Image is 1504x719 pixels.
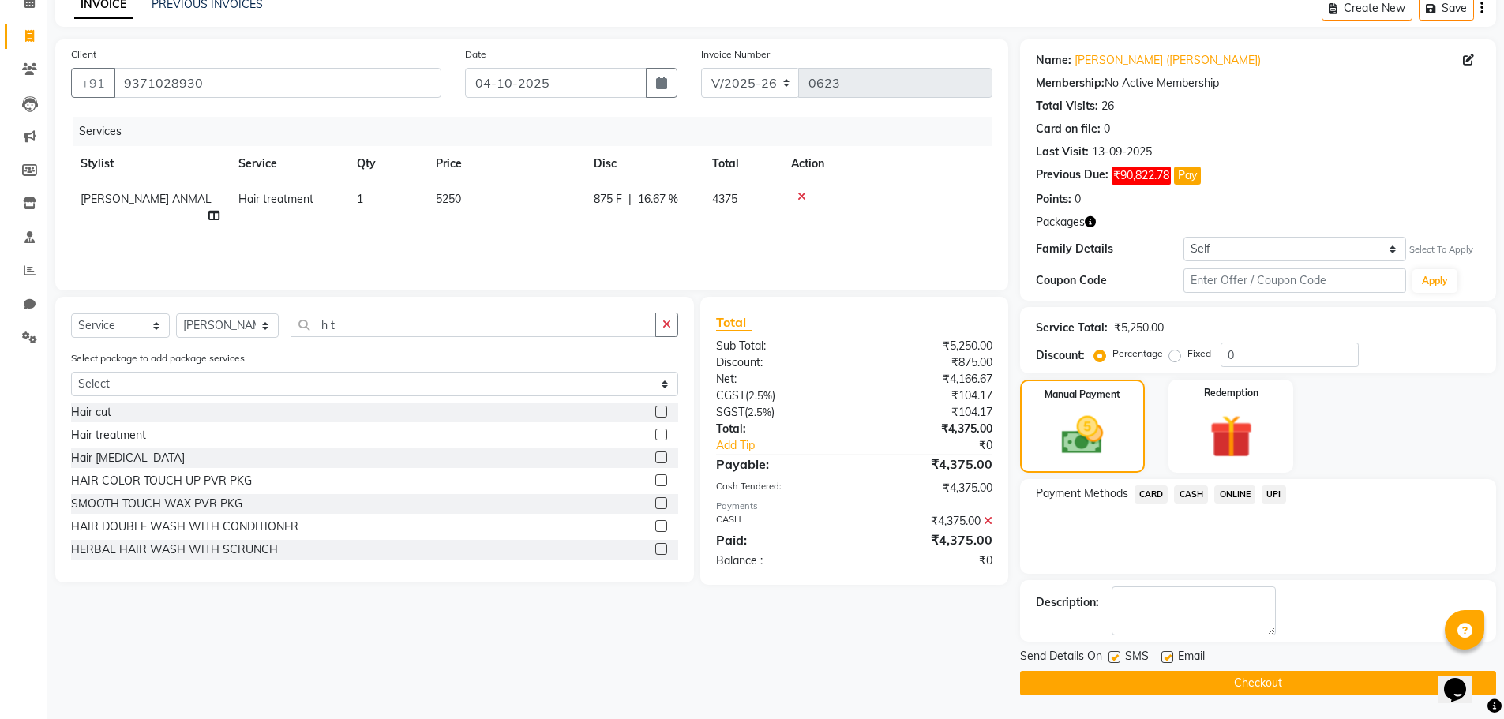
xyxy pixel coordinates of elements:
div: Discount: [1036,347,1085,364]
div: Payable: [704,455,854,474]
span: ₹90,822.78 [1112,167,1171,185]
div: Net: [704,371,854,388]
label: Fixed [1187,346,1211,361]
div: ₹4,375.00 [854,513,1004,530]
div: Discount: [704,354,854,371]
span: SGST [716,405,744,419]
span: Payment Methods [1036,485,1128,502]
div: Last Visit: [1036,144,1089,160]
button: Checkout [1020,671,1496,695]
div: Payments [716,500,992,513]
div: ₹4,375.00 [854,480,1004,496]
label: Percentage [1112,346,1163,361]
div: ₹875.00 [854,354,1004,371]
span: 2.5% [748,389,772,402]
th: Service [229,146,347,182]
div: No Active Membership [1036,75,1480,92]
div: HERBAL HAIR WASH WITH SCRUNCH [71,541,278,558]
span: 1 [357,192,363,206]
th: Disc [584,146,703,182]
button: +91 [71,68,115,98]
th: Qty [347,146,426,182]
span: SMS [1125,648,1149,668]
span: Hair treatment [238,192,313,206]
div: Card on file: [1036,121,1101,137]
span: UPI [1262,485,1286,504]
div: Total Visits: [1036,98,1098,114]
div: ₹0 [880,437,1004,454]
div: Points: [1036,191,1071,208]
div: Cash Tendered: [704,480,854,496]
span: CGST [716,388,745,403]
div: Balance : [704,552,854,569]
div: ₹0 [854,552,1004,569]
div: HAIR COLOR TOUCH UP PVR PKG [71,473,252,489]
div: ₹5,250.00 [854,338,1004,354]
div: SMOOTH TOUCH WAX PVR PKG [71,496,242,512]
label: Redemption [1204,386,1258,400]
div: Family Details [1036,241,1184,257]
span: 16.67 % [638,191,678,208]
input: Enter Offer / Coupon Code [1183,268,1406,293]
th: Stylist [71,146,229,182]
span: | [628,191,632,208]
div: ₹4,375.00 [854,455,1004,474]
iframe: chat widget [1438,656,1488,703]
div: Service Total: [1036,320,1108,336]
div: Services [73,117,1004,146]
div: Name: [1036,52,1071,69]
div: ₹104.17 [854,388,1004,404]
div: 0 [1075,191,1081,208]
th: Total [703,146,782,182]
th: Price [426,146,584,182]
div: ₹104.17 [854,404,1004,421]
a: Add Tip [704,437,879,454]
div: HAIR DOUBLE WASH WITH CONDITIONER [71,519,298,535]
div: Hair cut [71,404,111,421]
span: CASH [1174,485,1208,504]
div: CASH [704,513,854,530]
div: Previous Due: [1036,167,1108,185]
img: _cash.svg [1048,411,1116,459]
a: [PERSON_NAME] ([PERSON_NAME]) [1075,52,1261,69]
div: ₹4,375.00 [854,421,1004,437]
th: Action [782,146,992,182]
div: Paid: [704,530,854,549]
div: Description: [1036,594,1099,611]
div: 13-09-2025 [1092,144,1152,160]
div: ₹4,166.67 [854,371,1004,388]
div: ( ) [704,404,854,421]
div: Total: [704,421,854,437]
input: Search or Scan [291,313,656,337]
div: Coupon Code [1036,272,1184,289]
input: Search by Name/Mobile/Email/Code [114,68,441,98]
span: Email [1178,648,1205,668]
div: ₹5,250.00 [1114,320,1164,336]
div: Membership: [1036,75,1105,92]
div: Hair treatment [71,427,146,444]
label: Manual Payment [1045,388,1120,402]
button: Pay [1174,167,1201,185]
span: Total [716,314,752,331]
span: Packages [1036,214,1085,230]
label: Date [465,47,486,62]
label: Client [71,47,96,62]
span: 875 F [594,191,622,208]
span: ONLINE [1214,485,1255,504]
span: CARD [1135,485,1168,504]
span: 4375 [712,192,737,206]
div: 0 [1104,121,1110,137]
div: ( ) [704,388,854,404]
span: Send Details On [1020,648,1102,668]
label: Invoice Number [701,47,770,62]
img: _gift.svg [1196,410,1266,463]
div: Sub Total: [704,338,854,354]
div: 26 [1101,98,1114,114]
div: ₹4,375.00 [854,530,1004,549]
label: Select package to add package services [71,351,245,365]
span: [PERSON_NAME] ANMAL [81,192,212,206]
button: Apply [1412,269,1457,293]
span: 2.5% [748,406,771,418]
span: 5250 [436,192,461,206]
div: Select To Apply [1409,243,1473,257]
